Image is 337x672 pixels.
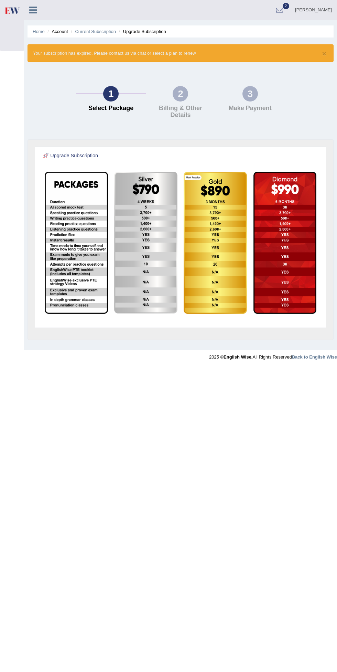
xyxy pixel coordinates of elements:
[322,50,326,57] button: ×
[224,354,252,360] strong: English Wise.
[253,172,316,314] img: aud-canberra-diamond.png
[242,86,258,102] div: 3
[184,172,247,314] img: aud-canberra-gold.png
[46,28,68,35] li: Account
[292,354,337,360] a: Back to English Wise
[173,86,188,102] div: 2
[33,29,45,34] a: Home
[42,151,214,160] h2: Upgrade Subscription
[114,172,177,313] img: aud-canberra-silver.png
[75,29,116,34] a: Current Subscription
[117,28,166,35] li: Upgrade Subscription
[219,105,281,112] h4: Make Payment
[103,86,119,102] div: 1
[45,172,108,314] img: EW package
[80,105,142,112] h4: Select Package
[149,105,212,119] h4: Billing & Other Details
[28,44,334,62] div: Your subscription has expired. Please contact us via chat or select a plan to renew
[283,3,290,9] span: 2
[209,350,337,360] div: 2025 © All Rights Reserved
